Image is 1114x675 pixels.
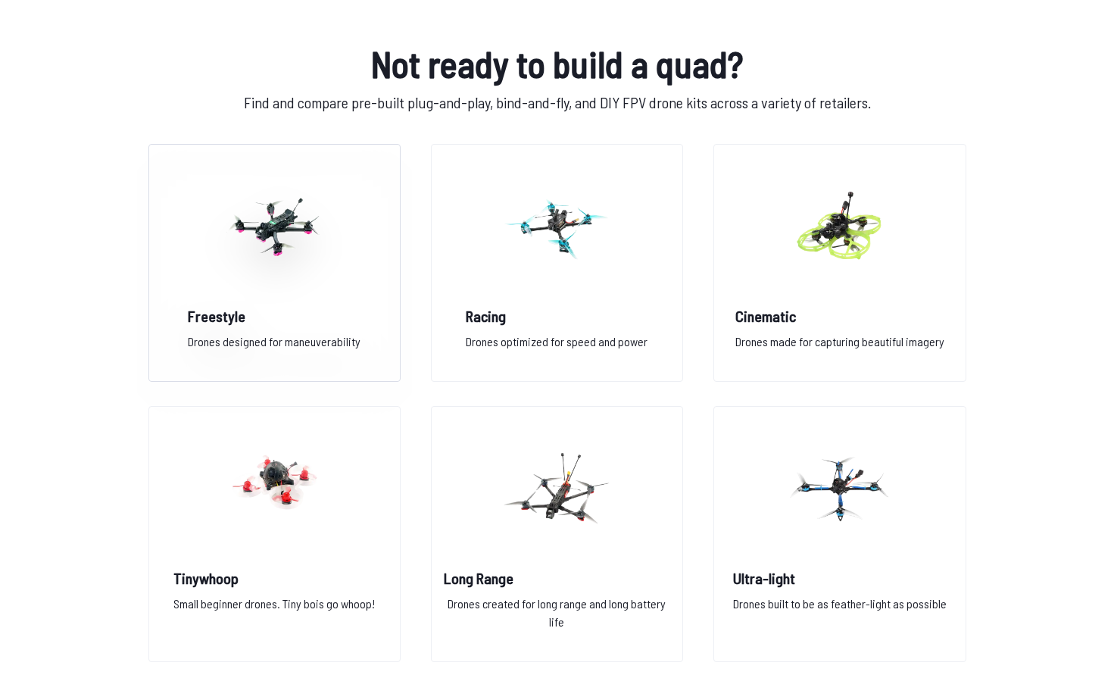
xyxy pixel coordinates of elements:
[173,595,375,643] p: Small beginner drones. Tiny bois go whoop!
[713,406,966,662] a: image of categoryUltra-lightDrones built to be as feather-light as possible
[466,305,647,327] h2: Racing
[466,333,647,363] p: Drones optimized for speed and power
[502,160,611,293] img: image of category
[785,422,894,555] img: image of category
[188,305,360,327] h2: Freestyle
[431,406,683,662] a: image of categoryLong RangeDrones created for long range and long battery life
[444,595,670,643] p: Drones created for long range and long battery life
[145,36,969,91] h1: Not ready to build a quad?
[220,160,329,293] img: image of category
[431,144,683,382] a: image of categoryRacingDrones optimized for speed and power
[145,91,969,114] p: Find and compare pre-built plug-and-play, bind-and-fly, and DIY FPV drone kits across a variety o...
[502,422,611,555] img: image of category
[188,333,360,363] p: Drones designed for maneuverability
[444,567,670,589] h2: Long Range
[148,144,401,382] a: image of categoryFreestyleDrones designed for maneuverability
[148,406,401,662] a: image of categoryTinywhoopSmall beginner drones. Tiny bois go whoop!
[735,333,944,363] p: Drones made for capturing beautiful imagery
[733,567,947,589] h2: Ultra-light
[733,595,947,643] p: Drones built to be as feather-light as possible
[220,422,329,555] img: image of category
[173,567,375,589] h2: Tinywhoop
[785,160,894,293] img: image of category
[713,144,966,382] a: image of categoryCinematicDrones made for capturing beautiful imagery
[735,305,944,327] h2: Cinematic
